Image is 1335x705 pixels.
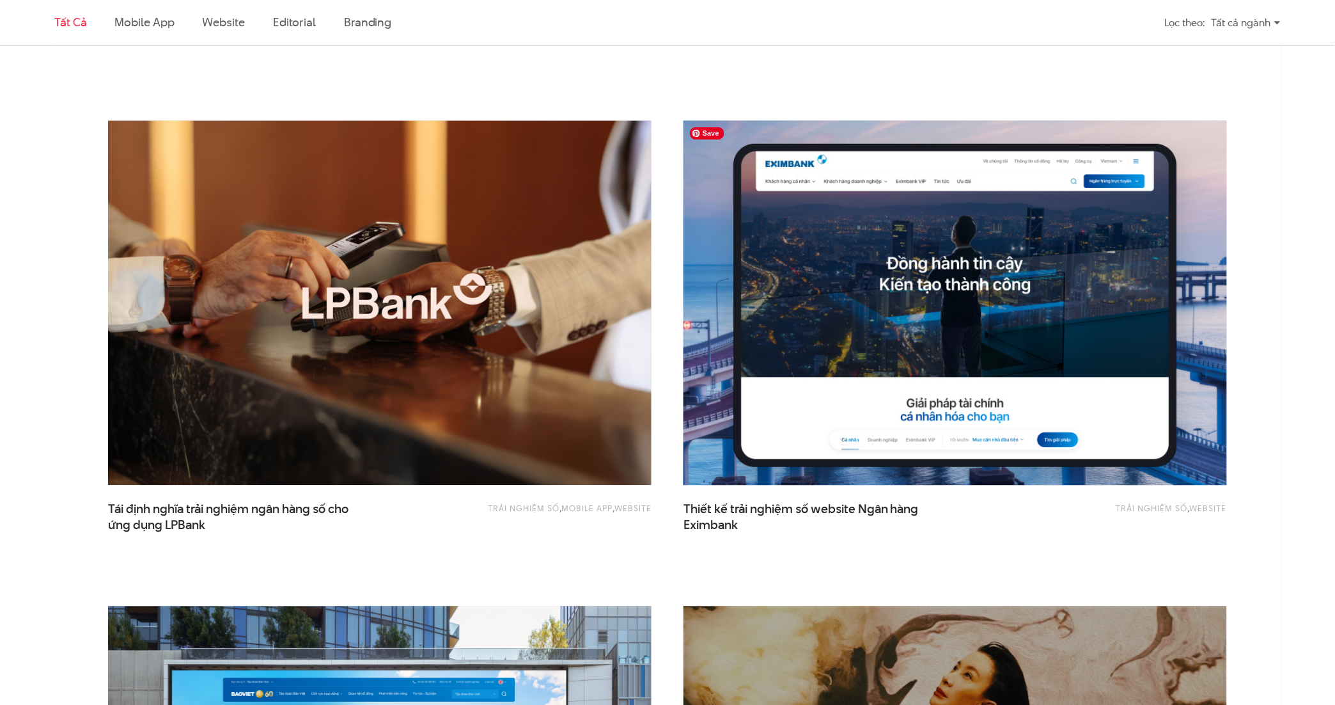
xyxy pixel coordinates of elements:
[1116,503,1188,514] a: Trải nghiệm số
[1190,503,1227,514] a: Website
[657,103,1254,503] img: Eximbank Website Portal
[1010,502,1227,527] div: ,
[114,14,174,30] a: Mobile app
[1212,12,1281,34] div: Tất cả ngành
[561,503,613,514] a: Mobile app
[203,14,245,30] a: Website
[108,502,364,534] span: Tái định nghĩa trải nghiệm ngân hàng số cho
[344,14,391,30] a: Branding
[690,127,724,140] span: Save
[683,518,738,534] span: Eximbank
[614,503,652,514] a: Website
[108,502,364,534] a: Tái định nghĩa trải nghiệm ngân hàng số choứng dụng LPBank
[683,502,939,534] a: Thiết kế trải nghiệm số website Ngân hàngEximbank
[273,14,316,30] a: Editorial
[108,121,652,486] img: LPBank Thumb
[434,502,652,527] div: , ,
[1165,12,1205,34] div: Lọc theo:
[488,503,559,514] a: Trải nghiệm số
[683,502,939,534] span: Thiết kế trải nghiệm số website Ngân hàng
[54,14,86,30] a: Tất cả
[108,518,205,534] span: ứng dụng LPBank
